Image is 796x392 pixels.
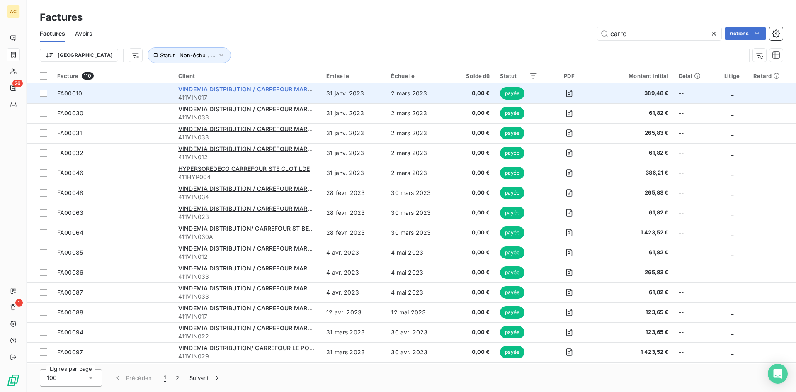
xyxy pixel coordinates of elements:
span: VINDEMIA DISTRIBUTION / CARREFOUR MARKET VAUBAN [178,185,345,192]
span: 411VIN017 [178,312,316,321]
td: 4 avr. 2023 [321,263,386,282]
span: _ [731,209,733,216]
span: VINDEMIA DISTRIBUTION/ CARREFOUR LE PORT [178,344,317,351]
span: 0,00 € [456,129,490,137]
span: 411VIN029 [178,352,316,360]
span: FA00094 [57,329,83,336]
span: VINDEMIA DISTRIBUTION / CARREFOUR MARKET BEL AIR [178,304,342,312]
span: FA00087 [57,289,83,296]
td: 12 mai 2023 [386,302,451,322]
div: AC [7,5,20,18]
span: FA00046 [57,169,83,176]
td: -- [674,223,716,243]
span: _ [731,229,733,236]
span: payée [500,107,525,119]
span: payée [500,167,525,179]
span: VINDEMIA DISTRIBUTION / CARREFOUR MARKET TERRE ROUGE [178,105,361,112]
td: -- [674,302,716,322]
div: Solde dû [456,73,490,79]
button: Suivant [184,369,226,387]
span: VINDEMIA DISTRIBUTION / CARREFOUR MARKET [GEOGRAPHIC_DATA] [178,145,381,152]
td: 31 mars 2023 [321,362,386,382]
td: -- [674,362,716,382]
td: 30 mars 2023 [386,183,451,203]
span: 0,00 € [456,189,490,197]
button: Actions [725,27,766,40]
span: Facture [57,73,78,79]
span: payée [500,226,525,239]
span: 1 [15,299,23,307]
span: 110 [82,72,93,80]
td: 28 févr. 2023 [321,203,386,223]
td: 2 mars 2023 [386,123,451,143]
span: FA00085 [57,249,83,256]
td: 31 mars 2023 [321,322,386,342]
span: 411VIN034 [178,193,316,201]
span: VINDEMIA DISTRIBUTION / CARREFOUR MARKET BEL AIR [178,85,342,93]
span: 411VIN012 [178,253,316,261]
td: 30 avr. 2023 [386,362,451,382]
span: FA00064 [57,229,83,236]
span: payée [500,286,525,299]
span: 0,00 € [456,169,490,177]
span: 61,82 € [600,288,668,297]
span: 265,83 € [600,268,668,277]
span: 123,65 € [600,328,668,336]
span: 123,65 € [600,308,668,317]
span: _ [731,169,733,176]
img: Logo LeanPay [7,374,20,387]
span: VINDEMIA DISTRIBUTION/ CARREFOUR ST BENOIT [178,225,323,232]
span: payée [500,207,525,219]
span: 0,00 € [456,268,490,277]
span: payée [500,187,525,199]
td: 4 mai 2023 [386,263,451,282]
td: 4 avr. 2023 [321,243,386,263]
span: _ [731,90,733,97]
td: 30 avr. 2023 [386,342,451,362]
span: payée [500,346,525,358]
span: 61,82 € [600,248,668,257]
span: _ [731,309,733,316]
td: -- [674,183,716,203]
td: -- [674,83,716,103]
button: [GEOGRAPHIC_DATA] [40,49,118,62]
td: -- [674,243,716,263]
span: _ [731,249,733,256]
span: payée [500,87,525,100]
span: 0,00 € [456,248,490,257]
span: payée [500,326,525,338]
span: payée [500,246,525,259]
span: FA00032 [57,149,83,156]
td: 31 janv. 2023 [321,163,386,183]
span: 0,00 € [456,308,490,317]
div: Retard [753,73,791,79]
span: _ [731,110,733,117]
td: -- [674,282,716,302]
div: Montant initial [600,73,668,79]
td: -- [674,342,716,362]
span: _ [731,329,733,336]
td: 28 févr. 2023 [321,223,386,243]
td: 28 févr. 2023 [321,183,386,203]
span: 61,82 € [600,149,668,157]
span: 411VIN033 [178,133,316,141]
td: -- [674,103,716,123]
span: FA00010 [57,90,82,97]
td: 31 janv. 2023 [321,143,386,163]
td: 31 janv. 2023 [321,83,386,103]
span: 0,00 € [456,89,490,97]
td: -- [674,143,716,163]
button: Précédent [109,369,159,387]
span: 389,48 € [600,89,668,97]
span: 411VIN017 [178,93,316,102]
span: FA00063 [57,209,83,216]
td: -- [674,263,716,282]
span: 386,21 € [600,169,668,177]
span: _ [731,269,733,276]
div: Statut [500,73,538,79]
span: 61,82 € [600,209,668,217]
span: 411VIN030A [178,233,316,241]
span: 1 423,52 € [600,229,668,237]
td: 12 avr. 2023 [321,302,386,322]
span: 1 423,52 € [600,348,668,356]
